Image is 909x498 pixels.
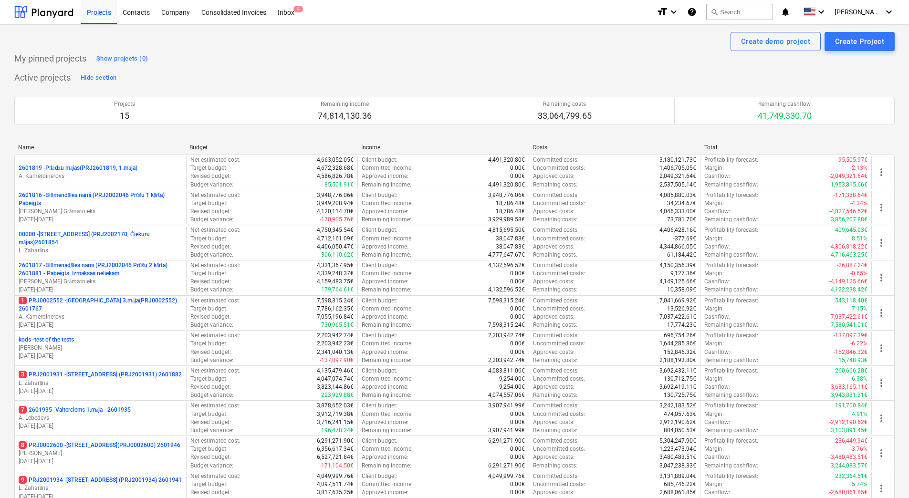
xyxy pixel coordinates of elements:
[831,321,867,329] p: 7,580,541.01€
[704,207,730,216] p: Cashflow :
[533,297,579,305] p: Committed costs :
[852,305,867,313] p: 7.15%
[533,216,577,224] p: Remaining costs :
[19,216,182,224] p: [DATE] - [DATE]
[362,172,408,180] p: Approved income :
[496,207,525,216] p: 18,786.48€
[883,6,895,18] i: keyboard_arrow_down
[533,321,577,329] p: Remaining costs :
[704,356,758,364] p: Remaining cashflow :
[19,297,27,304] span: 1
[190,356,233,364] p: Budget variance :
[190,164,228,172] p: Target budget :
[704,191,758,199] p: Profitability forecast :
[710,8,718,16] span: search
[837,156,867,164] p: -95,505.97€
[321,321,354,329] p: 730,965.51€
[876,272,887,283] span: more_vert
[19,449,182,457] p: [PERSON_NAME]
[362,332,397,340] p: Client budget :
[362,356,411,364] p: Remaining income :
[731,32,821,51] button: Create demo project
[668,6,679,18] i: keyboard_arrow_down
[320,216,354,224] p: -170,905.76€
[533,172,575,180] p: Approved costs :
[829,172,867,180] p: -2,049,321.64€
[741,35,810,48] div: Create demo project
[510,305,525,313] p: 0.00€
[533,144,696,151] div: Costs
[510,172,525,180] p: 0.00€
[533,313,575,321] p: Approved costs :
[190,191,240,199] p: Net estimated cost :
[657,6,668,18] i: format_size
[317,243,354,251] p: 4,406,050.47€
[659,313,696,321] p: 7,037,422.61€
[659,356,696,364] p: 2,188,193.80€
[667,251,696,259] p: 61,184.42€
[533,226,579,234] p: Committed costs :
[533,367,579,375] p: Committed costs :
[659,207,696,216] p: 4,046,333.00€
[510,278,525,286] p: 0.00€
[533,348,575,356] p: Approved costs :
[19,476,27,484] span: 9
[190,226,240,234] p: Net estimated cost :
[19,191,182,224] div: 2601816 -Blūmendāles nami (PRJ2002046 Prūšu 1 kārta) Pabeigts[PERSON_NAME] Grāmatnieks[DATE]-[DATE]
[835,35,884,48] div: Create Project
[19,441,27,449] span: 8
[835,226,867,234] p: 409,645.03€
[829,207,867,216] p: -4,027,546.52€
[19,344,182,352] p: [PERSON_NAME]
[190,216,233,224] p: Budget variance :
[659,181,696,189] p: 2,537,505.14€
[704,348,730,356] p: Cashflow :
[317,332,354,340] p: 2,203,942.74€
[324,181,354,189] p: 85,501.91€
[362,191,397,199] p: Client budget :
[96,53,148,64] div: Show projects (0)
[488,332,525,340] p: 2,203,942.74€
[19,387,182,395] p: [DATE] - [DATE]
[829,278,867,286] p: -4,149,125.66€
[876,377,887,389] span: more_vert
[667,305,696,313] p: 13,526.92€
[317,156,354,164] p: 4,663,052.05€
[321,286,354,294] p: 179,764.61€
[19,336,182,360] div: kods -test of the tests[PERSON_NAME][DATE]-[DATE]
[659,243,696,251] p: 4,344,866.05€
[831,216,867,224] p: 3,856,207.88€
[538,110,592,122] p: 33,064,799.65
[704,278,730,286] p: Cashflow :
[190,305,228,313] p: Target budget :
[704,270,724,278] p: Margin :
[876,413,887,424] span: more_vert
[781,6,790,18] i: notifications
[190,261,240,270] p: Net estimated cost :
[835,8,882,16] span: [PERSON_NAME]
[850,270,867,278] p: -0.65%
[318,110,372,122] p: 74,814,130.36
[362,286,411,294] p: Remaining income :
[704,216,758,224] p: Remaining cashflow :
[317,305,354,313] p: 7,786,162.35€
[19,476,182,484] p: PRJ2001934 - [STREET_ADDRESS] (PRJ2001934) 2601941
[19,230,182,247] p: 00000 - [STREET_ADDRESS] (PRJ2002170, Čiekuru mājas)2601854
[704,321,758,329] p: Remaining cashflow :
[190,199,228,207] p: Target budget :
[704,172,730,180] p: Cashflow :
[362,278,408,286] p: Approved income :
[361,144,525,151] div: Income
[190,348,231,356] p: Revised budget :
[533,270,585,278] p: Uncommitted costs :
[835,297,867,305] p: 543,118.40€
[659,156,696,164] p: 3,180,121.73€
[533,243,575,251] p: Approved costs :
[704,313,730,321] p: Cashflow :
[190,340,228,348] p: Target budget :
[78,70,119,85] button: Hide section
[834,332,867,340] p: -137,097.39€
[496,243,525,251] p: 38,047.83€
[533,375,585,383] p: Uncommitted costs :
[19,379,182,387] p: L. Zaharāns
